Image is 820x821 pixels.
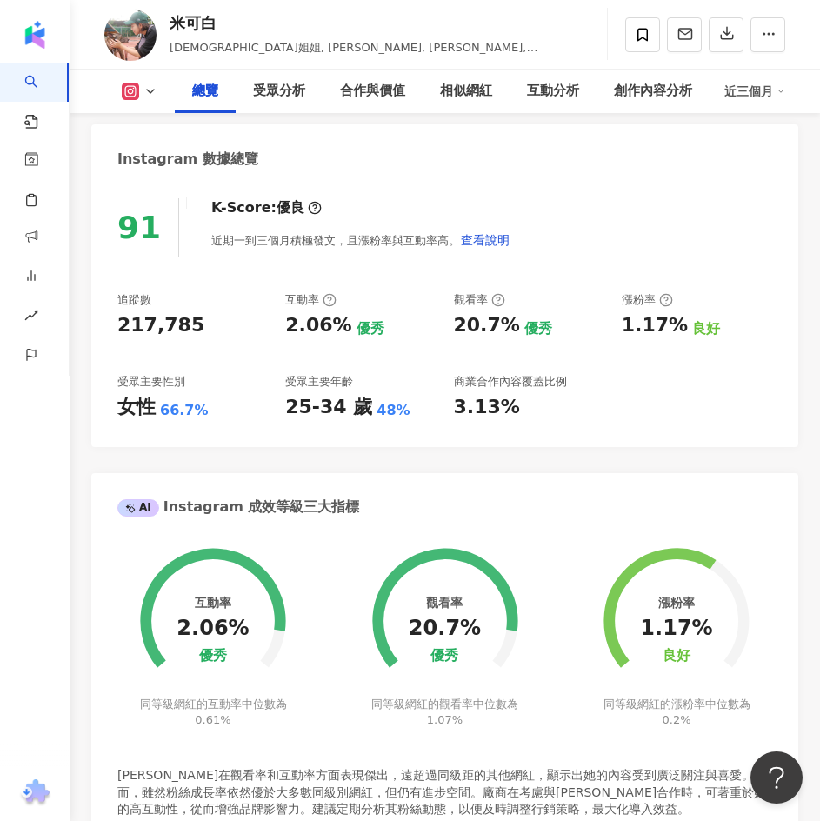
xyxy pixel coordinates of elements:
[692,319,720,338] div: 良好
[195,596,231,610] div: 互動率
[454,374,567,390] div: 商業合作內容覆蓋比例
[104,9,157,61] img: KOL Avatar
[137,697,290,728] div: 同等級網紅的互動率中位數為
[622,312,688,339] div: 1.17%
[117,210,161,245] div: 91
[527,81,579,102] div: 互動分析
[662,713,690,726] span: 0.2%
[430,648,458,664] div: 優秀
[601,697,753,728] div: 同等級網紅的漲粉率中位數為
[21,21,49,49] img: logo icon
[285,374,353,390] div: 受眾主要年齡
[170,12,581,34] div: 米可白
[640,617,712,641] div: 1.17%
[170,41,537,71] span: [DEMOGRAPHIC_DATA]姐姐, [PERSON_NAME], [PERSON_NAME], [PERSON_NAME]
[195,713,230,726] span: 0.61%
[277,198,304,217] div: 優良
[285,312,351,339] div: 2.06%
[199,648,227,664] div: 優秀
[117,767,772,818] div: [PERSON_NAME]在觀看率和互動率方面表現傑出，遠超過同級距的其他網紅，顯示出她的內容受到廣泛關注與喜愛。然而，雖然粉絲成長率依然優於大多數同級別網紅，但仍有進步空間。廠商在考慮與[PE...
[117,374,185,390] div: 受眾主要性別
[357,319,384,338] div: 優秀
[377,401,410,420] div: 48%
[285,292,337,308] div: 互動率
[117,312,204,339] div: 217,785
[192,81,218,102] div: 總覽
[285,394,372,421] div: 25-34 歲
[369,697,521,728] div: 同等級網紅的觀看率中位數為
[24,63,59,130] a: search
[426,596,463,610] div: 觀看率
[750,751,803,804] iframe: Help Scout Beacon - Open
[340,81,405,102] div: 合作與價值
[117,499,159,517] div: AI
[177,617,249,641] div: 2.06%
[117,497,359,517] div: Instagram 成效等級三大指標
[18,779,52,807] img: chrome extension
[427,713,463,726] span: 1.07%
[454,312,520,339] div: 20.7%
[160,401,209,420] div: 66.7%
[724,77,785,105] div: 近三個月
[24,298,38,337] span: rise
[663,648,690,664] div: 良好
[524,319,552,338] div: 優秀
[614,81,692,102] div: 創作內容分析
[409,617,481,641] div: 20.7%
[454,394,520,421] div: 3.13%
[117,292,151,308] div: 追蹤數
[253,81,305,102] div: 受眾分析
[117,150,258,169] div: Instagram 數據總覽
[211,223,510,257] div: 近期一到三個月積極發文，且漲粉率與互動率高。
[117,394,156,421] div: 女性
[622,292,673,308] div: 漲粉率
[658,596,695,610] div: 漲粉率
[211,198,322,217] div: K-Score :
[440,81,492,102] div: 相似網紅
[460,223,510,257] button: 查看說明
[454,292,505,308] div: 觀看率
[461,233,510,247] span: 查看說明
